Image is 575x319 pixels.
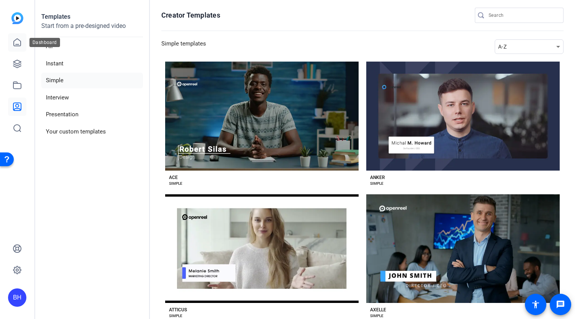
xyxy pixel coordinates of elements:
button: Template image [366,194,560,303]
li: Your custom templates [41,124,143,140]
div: SIMPLE [370,181,383,187]
button: Template image [366,62,560,171]
div: ACE [169,174,178,181]
p: Start from a pre-designed video [41,21,143,37]
button: Template image [165,62,359,171]
h1: Creator Templates [161,11,220,20]
div: SIMPLE [370,313,383,319]
div: ATTICUS [169,307,187,313]
div: SIMPLE [169,181,182,187]
button: Template image [165,194,359,303]
li: Simple [41,73,143,88]
li: Instant [41,56,143,72]
div: BH [8,288,26,307]
strong: Templates [41,13,70,20]
input: Search [489,11,557,20]
mat-icon: accessibility [531,300,540,309]
li: Interview [41,90,143,106]
li: All [41,39,143,54]
div: Dashboard [29,38,60,47]
span: A-Z [498,44,507,50]
div: SIMPLE [169,313,182,319]
h3: Simple templates [161,39,206,54]
div: ANKER [370,174,385,181]
div: AXELLE [370,307,386,313]
img: blue-gradient.svg [11,12,23,24]
li: Presentation [41,107,143,122]
mat-icon: message [556,300,565,309]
